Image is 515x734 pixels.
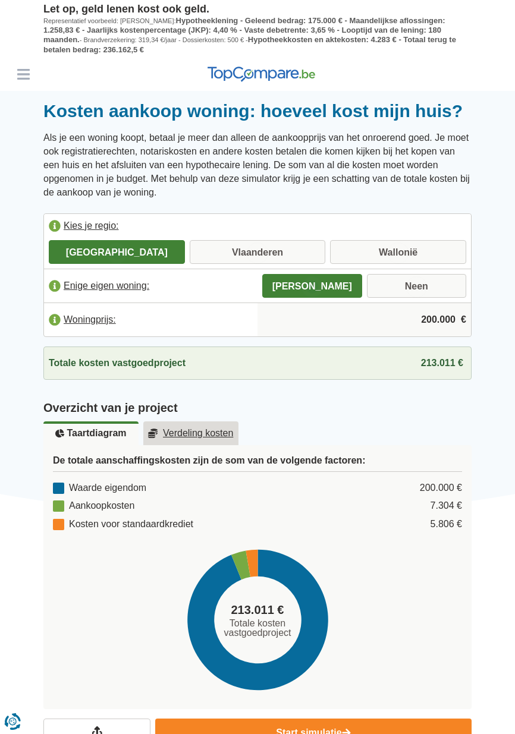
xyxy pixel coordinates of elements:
p: Als je een woning koopt, betaal je meer dan alleen de aankoopprijs van het onroerend goed. Je moe... [43,131,472,199]
span: Totale kosten vastgoedproject [49,357,186,370]
span: € [461,313,466,327]
u: Verdeling kosten [148,429,234,438]
div: 5.806 € [431,518,462,531]
span: 213.011 € [421,358,463,368]
label: Vlaanderen [190,240,326,264]
button: Menu [14,65,32,83]
label: Wallonië [330,240,466,264]
h1: Kosten aankoop woning: hoeveel kost mijn huis? [43,100,472,122]
u: Taartdiagram [55,429,126,438]
h2: Overzicht van je project [43,399,472,417]
label: [PERSON_NAME] [262,274,362,298]
div: Waarde eigendom [53,481,146,495]
div: Aankoopkosten [53,499,134,513]
span: Hypotheeklening - Geleend bedrag: 175.000 € - Maandelijkse aflossingen: 1.258,83 € - Jaarlijks ko... [43,16,445,45]
input: | [262,304,466,336]
div: 200.000 € [420,481,462,495]
label: Woningprijs: [44,307,257,333]
div: 7.304 € [431,499,462,513]
h3: De totale aanschaffingskosten zijn de som van de volgende factoren: [53,455,462,471]
p: Representatief voorbeeld: [PERSON_NAME]: - Brandverzekering: 319,34 €/jaar - Dossierkosten: 500 € - [43,16,472,55]
label: Neen [367,274,467,298]
img: TopCompare [208,67,315,82]
span: Hypotheekkosten en aktekosten: 4.283 € - Totaal terug te betalen bedrag: 236.162,5 € [43,35,456,53]
label: [GEOGRAPHIC_DATA] [49,240,185,264]
div: Kosten voor standaardkrediet [53,518,193,531]
label: Enige eigen woning: [44,273,257,299]
span: 213.011 € [231,601,284,619]
span: Totale kosten vastgoedproject [219,619,296,638]
p: Let op, geld lenen kost ook geld. [43,3,472,16]
label: Kies je regio: [44,214,471,240]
